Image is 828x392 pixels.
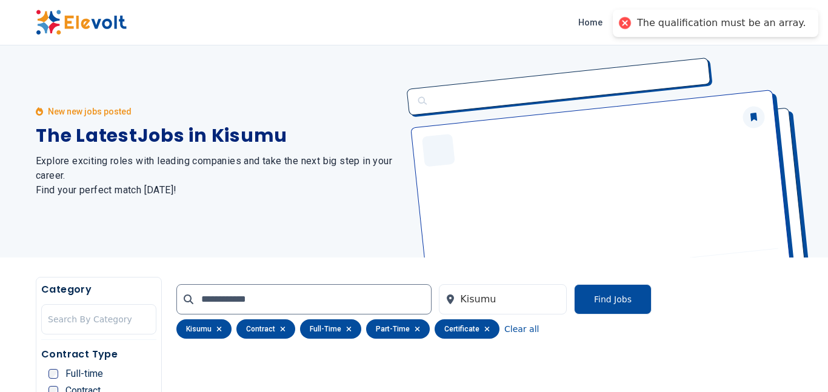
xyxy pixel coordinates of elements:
h2: Explore exciting roles with leading companies and take the next big step in your career. Find you... [36,154,399,198]
a: Find Jobs [607,13,657,32]
button: Clear all [504,319,539,339]
input: Full-time [48,369,58,379]
span: Full-time [65,369,103,379]
a: Home [573,13,607,32]
h1: The Latest Jobs in Kisumu [36,125,399,147]
h5: Contract Type [41,347,156,362]
div: full-time [300,319,361,339]
div: part-time [366,319,430,339]
img: Elevolt [36,10,127,35]
div: The qualification must be an array. [637,17,806,30]
h5: Category [41,282,156,297]
div: certificate [435,319,499,339]
button: Find Jobs [574,284,652,314]
div: contract [236,319,295,339]
div: kisumu [176,319,232,339]
p: New new jobs posted [48,105,132,118]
